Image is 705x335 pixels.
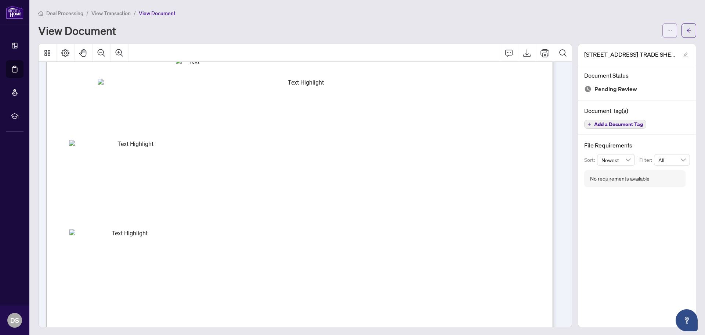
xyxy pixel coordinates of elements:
span: All [658,154,686,165]
span: View Document [139,10,176,17]
li: / [86,9,88,17]
span: edit [683,52,688,57]
h4: Document Status [584,71,690,80]
span: ellipsis [667,28,672,33]
span: [STREET_ADDRESS]-TRADE SHEET-DEEPAK TO REVIEW.pdf [584,50,676,59]
h4: Document Tag(s) [584,106,690,115]
img: logo [6,6,23,19]
span: Newest [601,154,631,165]
span: Add a Document Tag [594,122,643,127]
button: Open asap [676,309,698,331]
h1: View Document [38,25,116,36]
span: DS [10,315,19,325]
img: Document Status [584,85,592,93]
p: Sort: [584,156,597,164]
li: / [134,9,136,17]
span: Pending Review [594,84,637,94]
span: arrow-left [686,28,691,33]
button: Add a Document Tag [584,120,646,129]
p: Filter: [639,156,654,164]
span: View Transaction [91,10,131,17]
span: home [38,11,43,16]
span: Deal Processing [46,10,83,17]
div: No requirements available [590,175,650,183]
span: plus [587,122,591,126]
h4: File Requirements [584,141,690,150]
